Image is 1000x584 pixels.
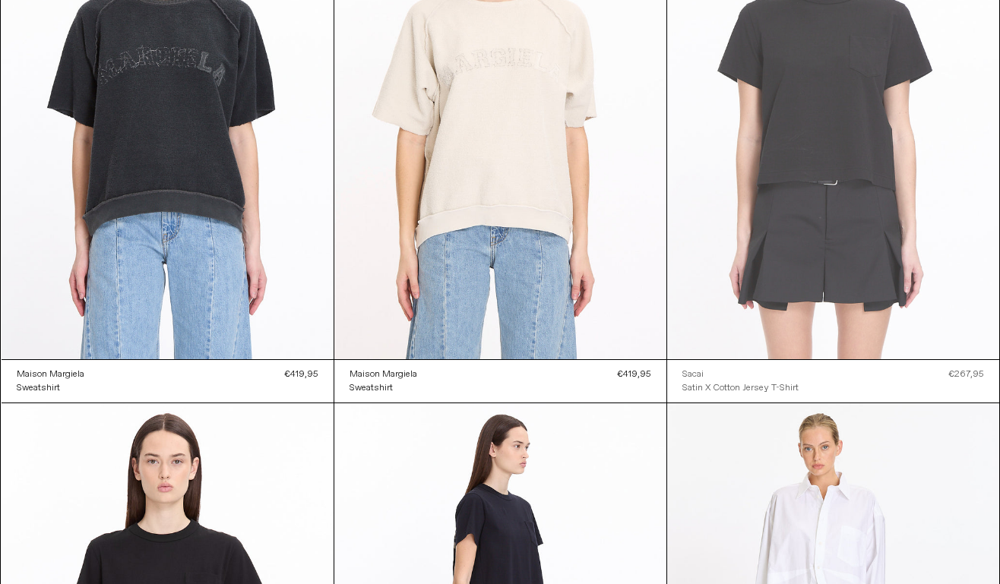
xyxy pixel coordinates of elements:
[350,381,417,395] a: Sweatshirt
[350,368,417,381] a: Maison Margiela
[682,368,799,381] a: Sacai
[350,382,393,395] div: Sweatshirt
[682,382,799,395] div: Satin x Cotton Jersey T-Shirt
[284,368,318,381] div: €419,95
[682,368,704,381] div: Sacai
[948,368,984,381] div: €267,95
[682,381,799,395] a: Satin x Cotton Jersey T-Shirt
[17,381,84,395] a: Sweatshirt
[17,368,84,381] a: Maison Margiela
[17,382,60,395] div: Sweatshirt
[617,368,651,381] div: €419,95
